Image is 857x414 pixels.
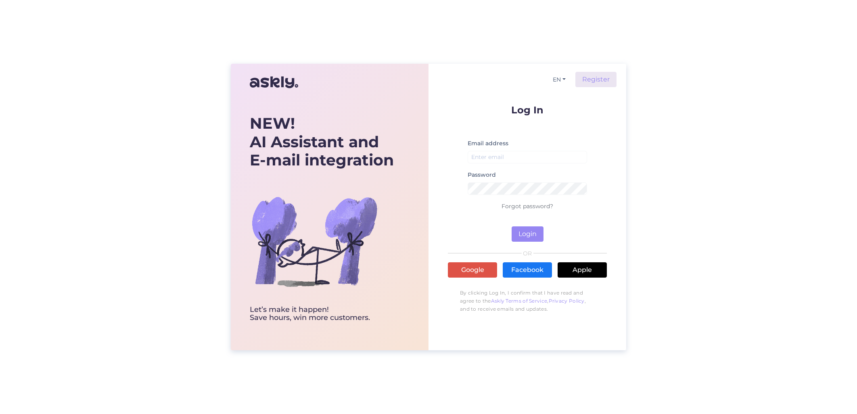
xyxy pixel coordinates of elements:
p: Log In [448,105,607,115]
a: Apple [558,262,607,278]
b: NEW! [250,114,295,133]
a: Google [448,262,497,278]
a: Forgot password? [502,203,553,210]
a: Facebook [503,262,552,278]
img: Askly [250,73,298,92]
div: Let’s make it happen! Save hours, win more customers. [250,306,394,322]
button: Login [512,226,543,242]
p: By clicking Log In, I confirm that I have read and agree to the , , and to receive emails and upd... [448,285,607,317]
button: EN [550,74,569,86]
a: Askly Terms of Service [491,298,548,304]
div: AI Assistant and E-mail integration [250,114,394,169]
span: OR [522,251,533,256]
img: bg-askly [250,177,379,306]
input: Enter email [468,151,587,163]
a: Privacy Policy [549,298,585,304]
label: Password [468,171,496,179]
label: Email address [468,139,508,148]
a: Register [575,72,617,87]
